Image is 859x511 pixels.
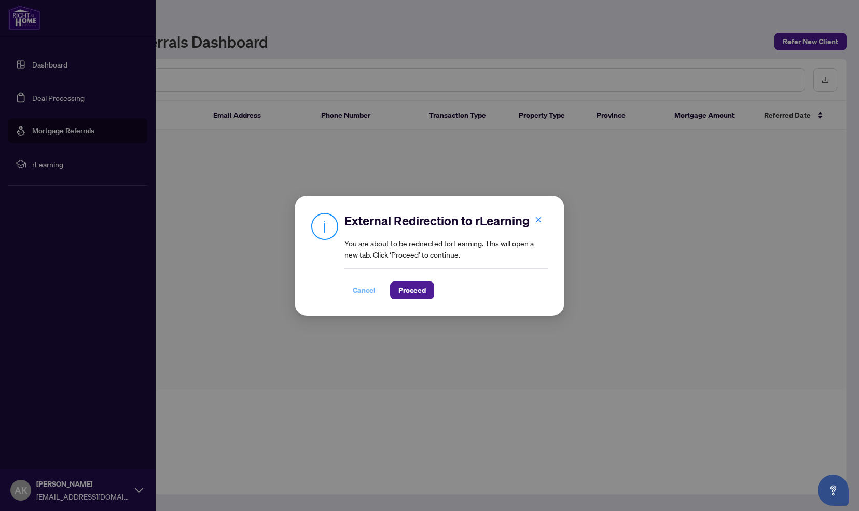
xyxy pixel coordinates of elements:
span: Cancel [353,282,376,299]
span: close [535,216,542,223]
div: You are about to be redirected to rLearning . This will open a new tab. Click ‘Proceed’ to continue. [344,212,548,299]
img: Info Icon [311,212,338,240]
button: Proceed [390,281,434,299]
span: Proceed [398,282,426,299]
h2: External Redirection to rLearning [344,212,548,229]
button: Cancel [344,281,384,299]
button: Open asap [818,475,849,506]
